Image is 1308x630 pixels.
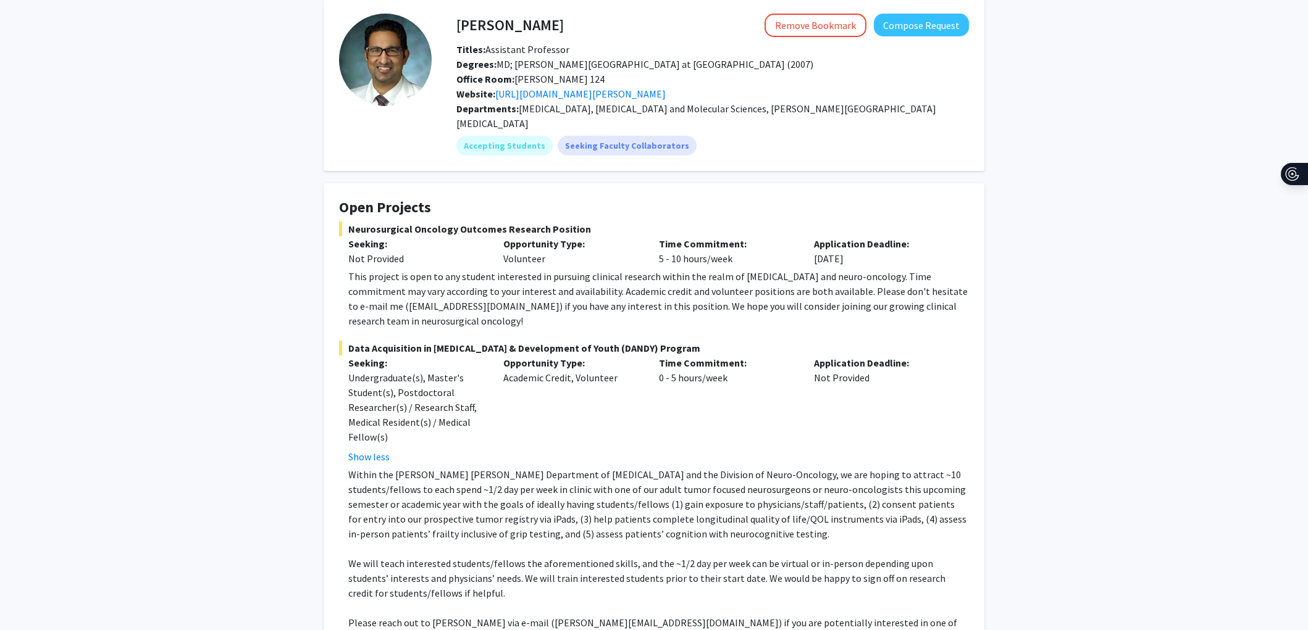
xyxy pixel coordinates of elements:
[456,14,564,36] h4: [PERSON_NAME]
[348,269,969,328] div: This project is open to any student interested in pursuing clinical research within the realm of ...
[503,236,640,251] p: Opportunity Type:
[456,102,519,115] b: Departments:
[339,222,969,236] span: Neurosurgical Oncology Outcomes Research Position
[348,251,485,266] div: Not Provided
[348,355,485,370] p: Seeking:
[339,341,969,355] span: Data Acquisition in [MEDICAL_DATA] & Development of Youth (DANDY) Program
[456,88,495,100] b: Website:
[339,199,969,217] h4: Open Projects
[495,88,666,100] a: Opens in a new tab
[348,370,485,444] div: Undergraduate(s), Master's Student(s), Postdoctoral Researcher(s) / Research Staff, Medical Resid...
[348,556,969,600] p: We will teach interested students/fellows the aforementioned skills, and the ~1/2 day per week ca...
[650,236,805,266] div: 5 - 10 hours/week
[503,355,640,370] p: Opportunity Type:
[348,467,969,541] p: Within the [PERSON_NAME] [PERSON_NAME] Department of [MEDICAL_DATA] and the Division of Neuro-Onc...
[805,355,960,464] div: Not Provided
[558,136,697,155] mat-chip: Seeking Faculty Collaborators
[494,236,649,266] div: Volunteer
[814,236,950,251] p: Application Deadline:
[494,355,649,464] div: Academic Credit, Volunteer
[348,236,485,251] p: Seeking:
[348,449,390,464] button: Show less
[456,43,569,56] span: Assistant Professor
[814,355,950,370] p: Application Deadline:
[659,236,795,251] p: Time Commitment:
[456,58,497,70] b: Degrees:
[456,102,936,130] span: [MEDICAL_DATA], [MEDICAL_DATA] and Molecular Sciences, [PERSON_NAME][GEOGRAPHIC_DATA][MEDICAL_DATA]
[339,14,432,106] img: Profile Picture
[9,574,52,621] iframe: Chat
[765,14,866,37] button: Remove Bookmark
[659,355,795,370] p: Time Commitment:
[805,236,960,266] div: [DATE]
[456,136,553,155] mat-chip: Accepting Students
[456,73,514,85] b: Office Room:
[456,43,485,56] b: Titles:
[874,14,969,36] button: Compose Request to Raj Mukherjee
[456,58,813,70] span: MD; [PERSON_NAME][GEOGRAPHIC_DATA] at [GEOGRAPHIC_DATA] (2007)
[650,355,805,464] div: 0 - 5 hours/week
[456,73,605,85] span: [PERSON_NAME] 124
